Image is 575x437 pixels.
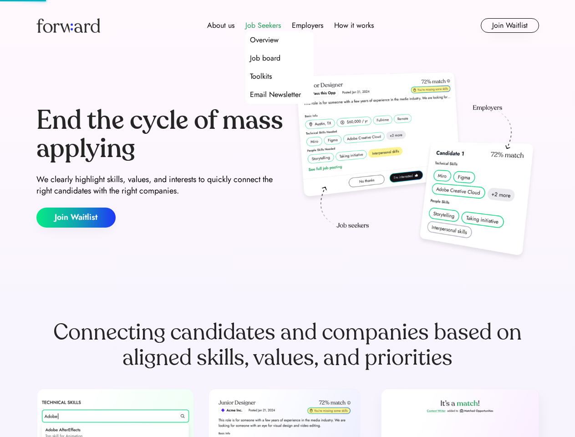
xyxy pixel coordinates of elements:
[250,35,279,46] div: Overview
[36,320,539,371] div: Connecting candidates and companies based on aligned skills, values, and priorities
[36,18,100,33] img: Forward logo
[250,89,301,100] div: Email Newsletter
[36,208,116,228] button: Join Waitlist
[334,20,374,31] div: How it works
[250,53,280,64] div: Job board
[36,174,284,197] div: We clearly highlight skills, values, and interests to quickly connect the right candidates with t...
[207,20,234,31] div: About us
[291,69,539,265] img: hero-image.png
[292,20,323,31] div: Employers
[36,107,284,163] div: End the cycle of mass applying
[245,20,281,31] div: Job Seekers
[250,71,272,82] div: Toolkits
[481,18,539,33] button: Join Waitlist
